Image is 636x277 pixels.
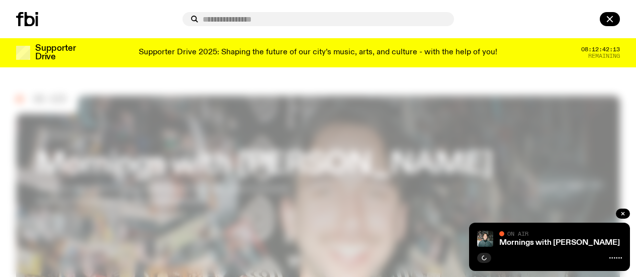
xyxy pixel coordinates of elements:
span: 08:12:42:13 [581,47,620,52]
span: On Air [507,230,528,237]
img: Radio presenter Ben Hansen sits in front of a wall of photos and an fbi radio sign. Film photo. B... [477,231,493,247]
p: Supporter Drive 2025: Shaping the future of our city’s music, arts, and culture - with the help o... [139,48,497,57]
span: Remaining [588,53,620,59]
a: Mornings with [PERSON_NAME] [499,239,620,247]
h3: Supporter Drive [35,44,75,61]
